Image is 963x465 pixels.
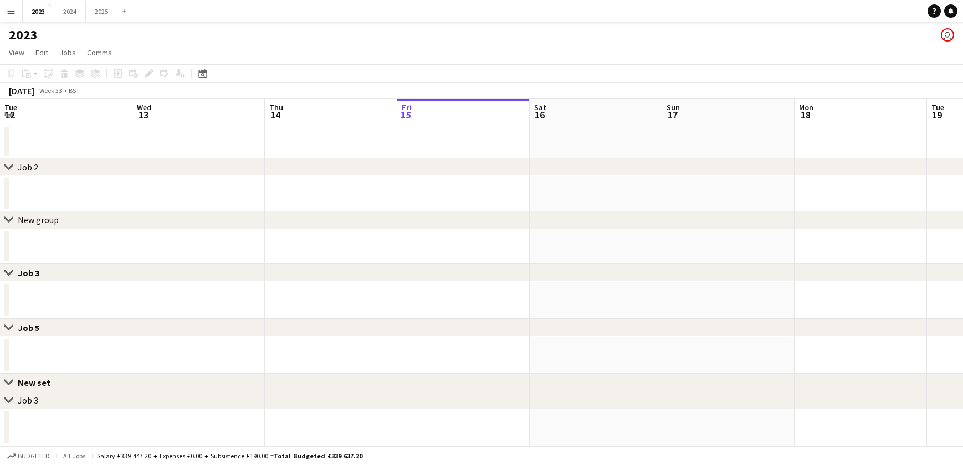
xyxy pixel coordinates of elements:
h1: 2023 [9,27,38,43]
span: 19 [930,108,944,121]
div: [DATE] [9,85,34,96]
span: 16 [532,108,546,121]
span: 15 [400,108,412,121]
span: Tue [931,102,944,112]
span: 12 [3,108,17,121]
span: Thu [269,102,283,112]
span: Comms [87,48,112,58]
a: Edit [31,45,53,60]
div: New set [18,377,59,388]
span: 13 [135,108,151,121]
button: Budgeted [6,450,52,462]
div: Job 3 [18,395,38,406]
button: 2025 [86,1,117,22]
span: Jobs [59,48,76,58]
app-user-avatar: Chris hessey [941,28,954,42]
span: Week 33 [37,86,64,95]
button: 2024 [54,1,86,22]
span: Fri [402,102,412,112]
span: Tue [4,102,17,112]
span: Mon [799,102,813,112]
div: Job 3 [18,267,48,278]
span: Wed [137,102,151,112]
span: Budgeted [18,452,50,460]
a: Jobs [55,45,80,60]
span: All jobs [61,452,88,460]
span: 17 [665,108,680,121]
div: Salary £339 447.20 + Expenses £0.00 + Subsistence £190.00 = [97,452,362,460]
div: Job 2 [18,162,38,173]
span: Sun [667,102,680,112]
span: Edit [35,48,48,58]
a: Comms [83,45,116,60]
span: Sat [534,102,546,112]
span: 14 [268,108,283,121]
div: BST [69,86,80,95]
button: 2023 [23,1,54,22]
span: 18 [797,108,813,121]
span: View [9,48,24,58]
div: Job 5 [18,322,48,333]
a: View [4,45,29,60]
div: New group [18,214,59,225]
span: Total Budgeted £339 637.20 [274,452,362,460]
